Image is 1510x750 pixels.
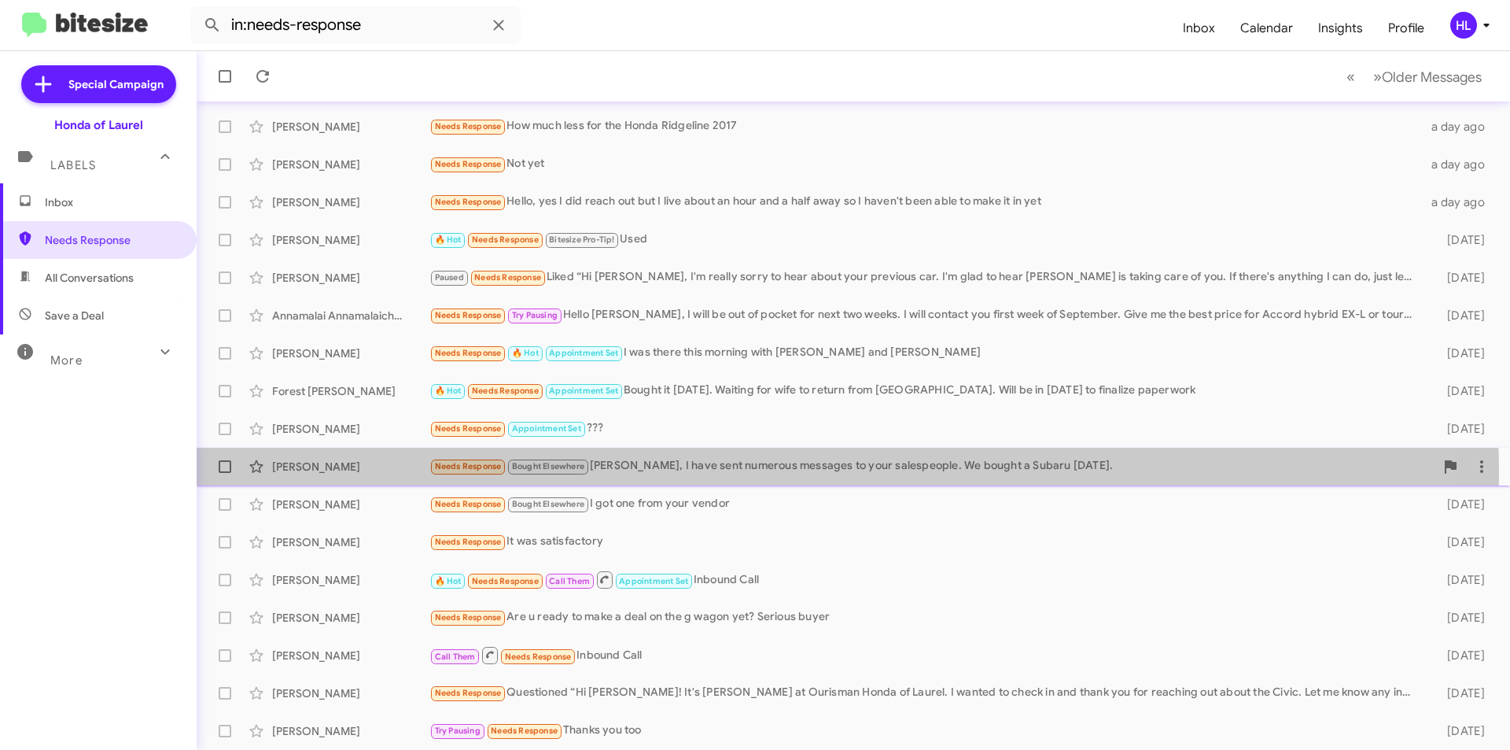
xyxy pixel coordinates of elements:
[435,386,462,396] span: 🔥 Hot
[1422,345,1497,361] div: [DATE]
[549,235,614,245] span: Bitesize Pro-Tip!
[429,495,1422,513] div: I got one from your vendor
[435,499,502,509] span: Needs Response
[272,723,429,739] div: [PERSON_NAME]
[429,231,1422,249] div: Used
[549,348,618,358] span: Appointment Set
[1437,12,1493,39] button: HL
[512,461,584,471] span: Bought Elsewhere
[54,117,143,133] div: Honda of Laurel
[1228,6,1306,51] span: Calendar
[45,232,179,248] span: Needs Response
[549,386,618,396] span: Appointment Set
[435,348,502,358] span: Needs Response
[429,382,1422,400] div: Bought it [DATE]. Waiting for wife to return from [GEOGRAPHIC_DATA]. Will be in [DATE] to finaliz...
[1422,610,1497,626] div: [DATE]
[429,306,1422,324] div: Hello [PERSON_NAME], I will be out of pocket for next two weeks. I will contact you first week of...
[435,652,476,662] span: Call Them
[1422,685,1497,701] div: [DATE]
[619,576,688,586] span: Appointment Set
[435,576,462,586] span: 🔥 Hot
[512,423,581,434] span: Appointment Set
[272,685,429,701] div: [PERSON_NAME]
[429,155,1422,173] div: Not yet
[1422,157,1497,172] div: a day ago
[429,117,1422,135] div: How much less for the Honda Ridgeline 2017
[45,308,104,323] span: Save a Deal
[429,344,1422,362] div: I was there this morning with [PERSON_NAME] and [PERSON_NAME]
[1422,270,1497,286] div: [DATE]
[272,308,429,323] div: Annamalai Annamalaichettyar
[272,648,429,663] div: [PERSON_NAME]
[429,684,1422,702] div: Questioned “Hi [PERSON_NAME]! It's [PERSON_NAME] at Ourisman Honda of Laurel. I wanted to check i...
[190,6,521,44] input: Search
[1422,421,1497,437] div: [DATE]
[272,345,429,361] div: [PERSON_NAME]
[435,423,502,434] span: Needs Response
[1422,308,1497,323] div: [DATE]
[68,76,164,92] span: Special Campaign
[45,194,179,210] span: Inbox
[429,268,1422,286] div: Liked “Hi [PERSON_NAME], I'm really sorry to hear about your previous car. I'm glad to hear [PERS...
[272,270,429,286] div: [PERSON_NAME]
[472,235,539,245] span: Needs Response
[272,157,429,172] div: [PERSON_NAME]
[549,576,590,586] span: Call Them
[435,461,502,471] span: Needs Response
[272,194,429,210] div: [PERSON_NAME]
[272,421,429,437] div: [PERSON_NAME]
[429,457,1434,475] div: [PERSON_NAME], I have sent numerous messages to your salespeople. We bought a Subaru [DATE].
[1422,572,1497,588] div: [DATE]
[1422,194,1497,210] div: a day ago
[474,272,541,283] span: Needs Response
[505,652,572,662] span: Needs Response
[429,419,1422,438] div: ???
[1422,723,1497,739] div: [DATE]
[272,383,429,399] div: Forest [PERSON_NAME]
[512,348,539,358] span: 🔥 Hot
[1338,61,1491,93] nav: Page navigation example
[1346,67,1355,87] span: «
[435,159,502,169] span: Needs Response
[21,65,176,103] a: Special Campaign
[429,722,1422,740] div: Thanks you too
[1364,61,1491,93] button: Next
[429,608,1422,626] div: Are u ready to make a deal on the g wagon yet? Serious buyer
[435,272,464,283] span: Paused
[1382,68,1482,86] span: Older Messages
[429,570,1422,589] div: Inbound Call
[435,688,502,698] span: Needs Response
[429,193,1422,211] div: Hello, yes I did reach out but I live about an hour and a half away so I haven't been able to mak...
[435,121,502,131] span: Needs Response
[1422,534,1497,550] div: [DATE]
[435,612,502,623] span: Needs Response
[50,158,96,172] span: Labels
[272,610,429,626] div: [PERSON_NAME]
[1376,6,1437,51] a: Profile
[435,197,502,207] span: Needs Response
[1306,6,1376,51] a: Insights
[1422,232,1497,248] div: [DATE]
[472,576,539,586] span: Needs Response
[272,119,429,135] div: [PERSON_NAME]
[272,534,429,550] div: [PERSON_NAME]
[45,270,134,286] span: All Conversations
[1337,61,1365,93] button: Previous
[1422,383,1497,399] div: [DATE]
[1422,119,1497,135] div: a day ago
[491,726,558,736] span: Needs Response
[1170,6,1228,51] a: Inbox
[435,726,481,736] span: Try Pausing
[272,232,429,248] div: [PERSON_NAME]
[1422,497,1497,512] div: [DATE]
[272,572,429,588] div: [PERSON_NAME]
[1373,67,1382,87] span: »
[512,499,584,509] span: Bought Elsewhere
[1422,648,1497,663] div: [DATE]
[435,235,462,245] span: 🔥 Hot
[435,537,502,547] span: Needs Response
[512,310,558,320] span: Try Pausing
